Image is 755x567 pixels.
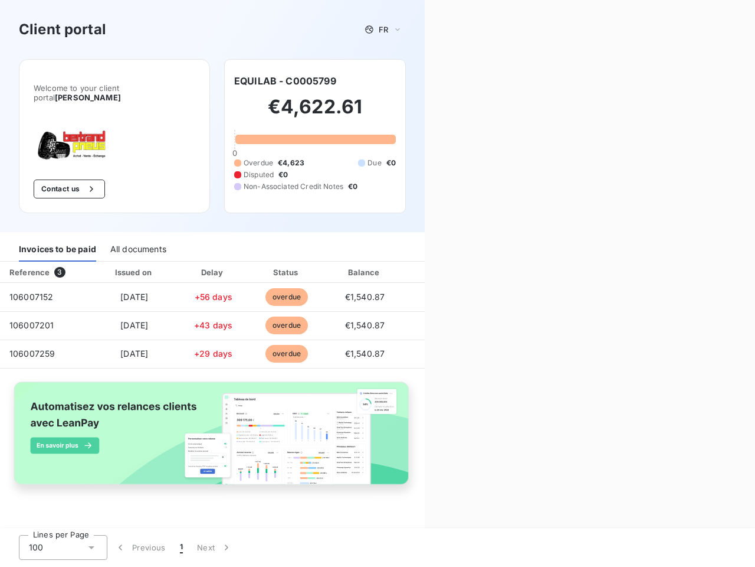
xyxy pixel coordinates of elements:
[327,266,403,278] div: Balance
[265,317,308,334] span: overdue
[9,320,54,330] span: 106007201
[345,320,385,330] span: €1,540.87
[54,267,65,278] span: 3
[345,348,385,359] span: €1,540.87
[9,348,55,359] span: 106007259
[34,131,109,161] img: Company logo
[234,95,396,131] h2: €4,622.61
[195,292,232,302] span: +56 days
[55,93,121,102] span: [PERSON_NAME]
[386,158,396,168] span: €0
[107,535,173,560] button: Previous
[348,181,357,192] span: €0
[34,180,105,198] button: Contact us
[120,320,148,330] span: [DATE]
[110,237,166,262] div: All documents
[194,348,232,359] span: +29 days
[345,292,385,302] span: €1,540.87
[367,158,381,168] span: Due
[29,542,43,553] span: 100
[120,292,148,302] span: [DATE]
[379,25,388,34] span: FR
[244,158,273,168] span: Overdue
[190,535,239,560] button: Next
[9,268,50,277] div: Reference
[19,237,96,262] div: Invoices to be paid
[173,535,190,560] button: 1
[265,288,308,306] span: overdue
[19,19,106,40] h3: Client portal
[9,292,53,302] span: 106007152
[265,345,308,363] span: overdue
[180,266,247,278] div: Delay
[278,158,304,168] span: €4,623
[194,320,232,330] span: +43 days
[234,74,336,88] h6: EQUILAB - C0005799
[180,542,183,553] span: 1
[34,83,195,102] span: Welcome to your client portal
[278,170,288,180] span: €0
[94,266,175,278] div: Issued on
[244,181,343,192] span: Non-Associated Credit Notes
[120,348,148,359] span: [DATE]
[244,170,274,180] span: Disputed
[5,376,420,502] img: banner
[408,266,468,278] div: PDF
[232,148,237,158] span: 0
[252,266,322,278] div: Status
